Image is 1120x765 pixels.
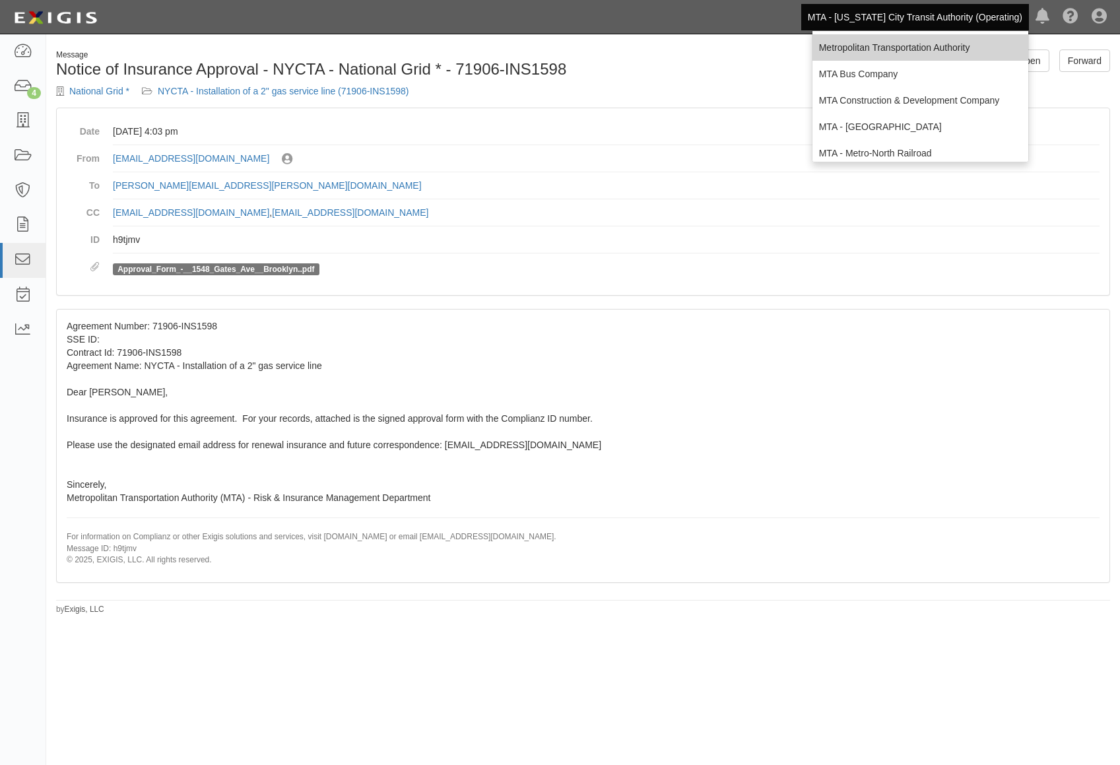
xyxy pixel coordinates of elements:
[1063,9,1078,25] i: Help Center - Complianz
[812,87,1028,114] a: MTA Construction & Development Company
[65,605,104,614] a: Exigis, LLC
[113,226,1100,253] dd: h9tjmv
[812,114,1028,140] a: MTA - [GEOGRAPHIC_DATA]
[158,86,409,96] a: NYCTA - Installation of a 2" gas service line (71906-INS1598)
[67,199,100,219] dt: CC
[67,118,100,138] dt: Date
[113,199,1100,226] dd: ,
[56,50,574,61] div: Message
[272,207,428,218] a: [EMAIL_ADDRESS][DOMAIN_NAME]
[67,226,100,246] dt: ID
[812,61,1028,87] a: MTA Bus Company
[67,145,100,165] dt: From
[113,153,269,164] a: [EMAIL_ADDRESS][DOMAIN_NAME]
[1059,50,1110,72] a: Forward
[10,6,101,30] img: Logo
[69,86,129,96] a: National Grid *
[812,34,1028,61] a: Metropolitan Transportation Authority
[801,4,1029,30] a: MTA - [US_STATE] City Transit Authority (Operating)
[113,180,422,191] a: [PERSON_NAME][EMAIL_ADDRESS][PERSON_NAME][DOMAIN_NAME]
[67,321,1100,565] span: Agreement Number: 71906-INS1598 SSE ID: Contract Id: 71906-INS1598 Agreement Name: NYCTA - Instal...
[67,531,1100,565] p: For information on Complianz or other Exigis solutions and services, visit [DOMAIN_NAME] or email...
[117,265,314,274] a: Approval_Form_-__1548_Gates_Ave__Brooklyn..pdf
[56,61,574,78] h1: Notice of Insurance Approval - NYCTA - National Grid * - 71906-INS1598
[113,118,1100,145] dd: [DATE] 4:03 pm
[113,207,269,218] a: [EMAIL_ADDRESS][DOMAIN_NAME]
[812,140,1028,166] a: MTA - Metro-North Railroad
[56,604,104,615] small: by
[282,154,292,165] i: Sent by Luppino, Maria (Consultant)
[27,87,41,99] div: 4
[67,172,100,192] dt: To
[90,263,100,272] i: Attachments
